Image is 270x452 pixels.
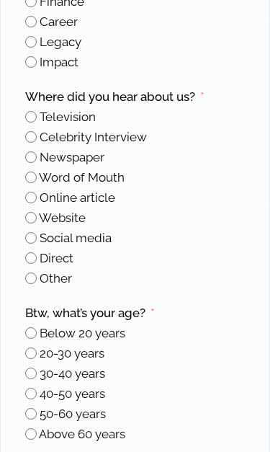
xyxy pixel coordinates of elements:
[40,151,104,165] span: Newspaper
[25,348,37,360] input: 20-30 years
[39,211,86,226] span: Website
[25,389,37,400] input: 40-50 years
[25,328,37,340] input: Below 20 years
[25,213,37,224] input: Website
[25,172,37,184] input: Word of Mouth
[40,387,105,402] span: 40-50 years
[40,327,125,341] span: Below 20 years
[25,57,37,68] input: Impact
[40,35,81,50] span: Legacy
[40,272,72,286] span: Other
[39,427,125,442] span: Above 60 years
[40,252,73,266] span: Direct
[40,191,115,205] span: Online article
[25,368,37,380] input: 30-40 years
[40,367,105,381] span: 30-40 years
[25,253,37,265] input: Direct
[25,132,37,143] input: Celebrity Interview
[25,409,37,420] input: 50-60 years
[25,152,37,164] input: Newspaper
[39,171,125,185] span: Word of Mouth
[40,231,112,246] span: Social media
[25,233,37,244] input: Social media
[25,273,37,285] input: Other
[40,130,147,145] span: Celebrity Interview
[25,192,37,204] input: Online article
[40,56,78,70] span: Impact
[25,429,37,440] input: Above 60 years
[25,17,37,28] input: Career
[25,89,204,106] label: Where did you hear about us?
[25,112,37,123] input: Television
[25,37,37,48] input: Legacy
[40,15,78,30] span: Career
[40,347,104,361] span: 20-30 years
[40,110,96,125] span: Television
[40,407,106,422] span: 50-60 years
[25,306,155,322] label: Btw, what’s your age?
